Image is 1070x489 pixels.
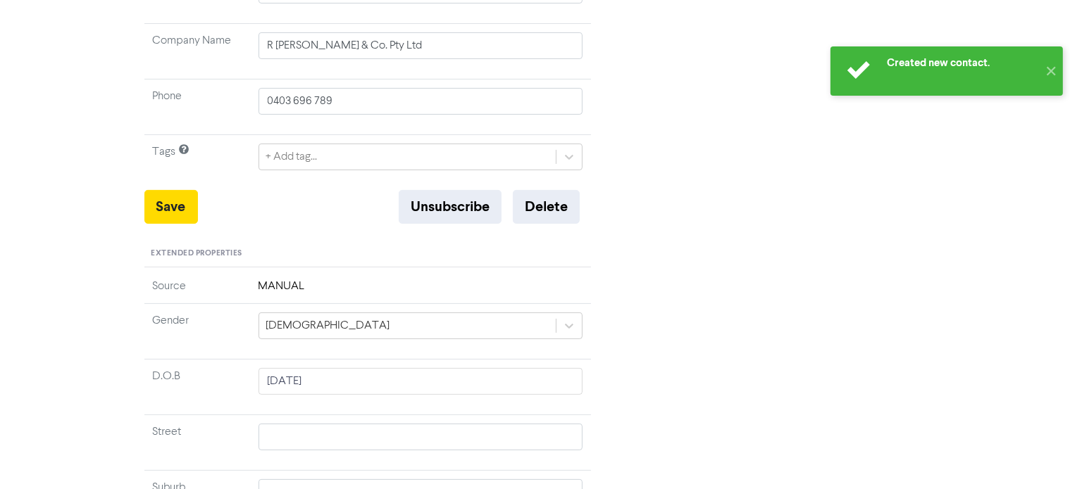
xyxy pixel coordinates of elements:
td: Street [144,414,250,470]
div: Extended Properties [144,241,592,267]
div: Created new contact. [887,56,1038,70]
td: D.O.B [144,359,250,414]
td: MANUAL [250,278,592,304]
div: + Add tag... [266,148,318,165]
td: Source [144,278,250,304]
iframe: Chat Widget [1000,421,1070,489]
button: Delete [513,190,580,224]
button: Unsubscribe [399,190,502,224]
button: Save [144,190,198,224]
td: Company Name [144,24,250,80]
td: Phone [144,80,250,135]
input: Click to select a date [259,368,583,395]
td: Tags [144,135,250,191]
div: [DEMOGRAPHIC_DATA] [266,317,390,334]
td: Gender [144,303,250,359]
